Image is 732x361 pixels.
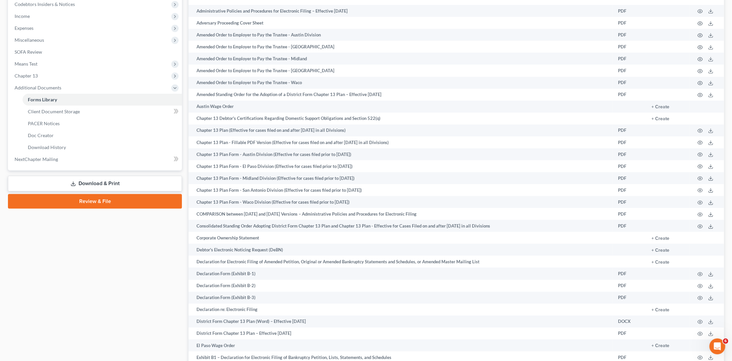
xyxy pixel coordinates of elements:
a: Download History [23,141,182,153]
td: Chapter 13 Plan Form - San Antonio Division (Effective for cases filed prior to [DATE]) [189,184,613,196]
a: Doc Creator [23,129,182,141]
td: Consolidated Standing Order Adopting District Form Chapter 13 Plan and Chapter 13 Plan - Effectiv... [189,220,613,232]
span: Client Document Storage [28,109,80,114]
td: Chapter 13 Plan Form - Austin Division (Effective for cases filed prior to [DATE]) [189,148,613,160]
td: Amended Order to Employer to Pay the Trustee - [GEOGRAPHIC_DATA] [189,41,613,53]
td: PDF [613,280,646,292]
td: Chapter 13 Plan Form - Waco Division (Effective for cases filed prior to [DATE]) [189,196,613,208]
td: District Form Chapter 13 Plan – Effective [DATE] [189,328,613,339]
a: NextChapter Mailing [9,153,182,165]
td: PDF [613,125,646,136]
td: Administrative Policies and Procedures for Electronic Filing – Effective [DATE] [189,5,613,17]
td: Amended Order to Employer to Pay the Trustee - [GEOGRAPHIC_DATA] [189,65,613,77]
span: SOFA Review [15,49,42,55]
td: PDF [613,29,646,41]
td: PDF [613,77,646,89]
td: Chapter 13 Plan (Effective for cases filed on and after [DATE] in all Divisions) [189,125,613,136]
td: Chapter 13 Plan Form - El Paso Division (Effective for cases filed prior to [DATE]) [189,160,613,172]
a: SOFA Review [9,46,182,58]
span: PACER Notices [28,121,60,126]
td: Amended Order to Employer to Pay the Trustee - Waco [189,77,613,89]
span: Miscellaneous [15,37,44,43]
td: PDF [613,208,646,220]
button: + Create [651,105,669,109]
td: Chapter 13 Plan Form - Midland Division (Effective for cases filed prior to [DATE]) [189,172,613,184]
td: Debtor's Electronic Noticing Request (DeBN) [189,244,613,256]
td: PDF [613,5,646,17]
td: Adversary Proceeding Cover Sheet [189,17,613,29]
span: Codebtors Insiders & Notices [15,1,75,7]
td: PDF [613,53,646,65]
td: PDF [613,184,646,196]
span: NextChapter Mailing [15,156,58,162]
td: PDF [613,220,646,232]
button: + Create [651,117,669,121]
td: PDF [613,148,646,160]
a: Review & File [8,194,182,209]
td: Corporate Ownership Statement [189,232,613,244]
td: Declaration Form (Exhibit B-1) [189,268,613,280]
td: PDF [613,160,646,172]
iframe: Intercom live chat [709,338,725,354]
td: Amended Order to Employer to Pay the Trustee - Austin Division [189,29,613,41]
button: + Create [651,260,669,265]
td: El Paso Wage Order [189,339,613,351]
td: Chapter 13 Debtor's Certifications Regarding Domestic Support Obligations and Section 522(q) [189,113,613,125]
td: PDF [613,292,646,304]
td: PDF [613,268,646,280]
td: PDF [613,89,646,101]
td: Austin Wage Order [189,101,613,113]
td: PDF [613,41,646,53]
td: PDF [613,328,646,339]
td: PDF [613,17,646,29]
span: Forms Library [28,97,57,102]
a: PACER Notices [23,118,182,129]
td: Amended Standing Order for the Adoption of a District Form Chapter 13 Plan – Effective [DATE] [189,89,613,101]
button: + Create [651,343,669,348]
td: PDF [613,196,646,208]
td: DOCX [613,316,646,328]
span: Additional Documents [15,85,61,90]
span: Income [15,13,30,19]
td: COMPARISON between [DATE] and [DATE] Versions – Administrative Policies and Procedures for Electr... [189,208,613,220]
td: Declaration Form (Exhibit B-3) [189,292,613,304]
td: Declaration Form (Exhibit B-2) [189,280,613,292]
span: Expenses [15,25,33,31]
a: Client Document Storage [23,106,182,118]
td: Chapter 13 Plan - Fillable PDF Version (Effective for cases filed on and after [DATE] in all Divi... [189,136,613,148]
a: Forms Library [23,94,182,106]
td: Declaration re: Electronic Filing [189,304,613,316]
td: Amended Order to Employer to Pay the Trustee - Midland [189,53,613,65]
td: Declaration for Electronic Filing of Amended Petition, Original or Amended Bankruptcy Statements ... [189,256,613,268]
span: Means Test [15,61,37,67]
td: PDF [613,172,646,184]
span: 6 [723,338,728,344]
button: + Create [651,308,669,312]
button: + Create [651,236,669,241]
button: + Create [651,248,669,253]
span: Download History [28,144,66,150]
td: District Form Chapter 13 Plan (Word) – Effective [DATE] [189,316,613,328]
span: Doc Creator [28,132,54,138]
td: PDF [613,65,646,77]
td: PDF [613,136,646,148]
a: Download & Print [8,176,182,191]
span: Chapter 13 [15,73,38,78]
